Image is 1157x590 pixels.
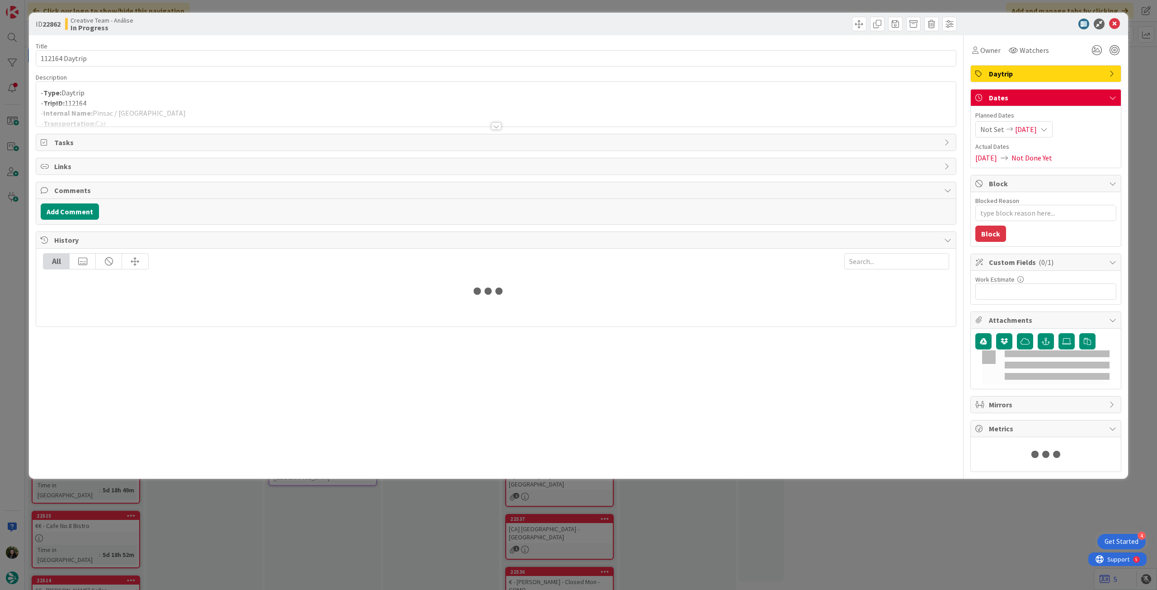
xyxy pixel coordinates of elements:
[41,88,951,98] p: - Daytrip
[844,253,949,269] input: Search...
[36,42,47,50] label: Title
[975,275,1015,283] label: Work Estimate
[47,4,49,11] div: 5
[54,137,940,148] span: Tasks
[1138,532,1146,540] div: 4
[1097,534,1146,549] div: Open Get Started checklist, remaining modules: 4
[989,92,1105,103] span: Dates
[975,197,1019,205] label: Blocked Reason
[989,315,1105,326] span: Attachments
[1039,258,1054,267] span: ( 0/1 )
[1015,124,1037,135] span: [DATE]
[989,423,1105,434] span: Metrics
[43,254,70,269] div: All
[989,178,1105,189] span: Block
[19,1,41,12] span: Support
[54,185,940,196] span: Comments
[989,257,1105,268] span: Custom Fields
[71,17,133,24] span: Creative Team - Análise
[975,111,1116,120] span: Planned Dates
[41,203,99,220] button: Add Comment
[975,226,1006,242] button: Block
[1020,45,1049,56] span: Watchers
[980,45,1001,56] span: Owner
[54,161,940,172] span: Links
[36,19,61,29] span: ID
[43,88,61,97] strong: Type:
[989,68,1105,79] span: Daytrip
[1105,537,1138,546] div: Get Started
[41,98,951,109] p: - 112164
[54,235,940,245] span: History
[975,142,1116,151] span: Actual Dates
[1011,152,1052,163] span: Not Done Yet
[975,152,997,163] span: [DATE]
[43,99,65,108] strong: TripID:
[42,19,61,28] b: 22862
[36,73,67,81] span: Description
[71,24,133,31] b: In Progress
[980,124,1004,135] span: Not Set
[989,399,1105,410] span: Mirrors
[36,50,956,66] input: type card name here...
